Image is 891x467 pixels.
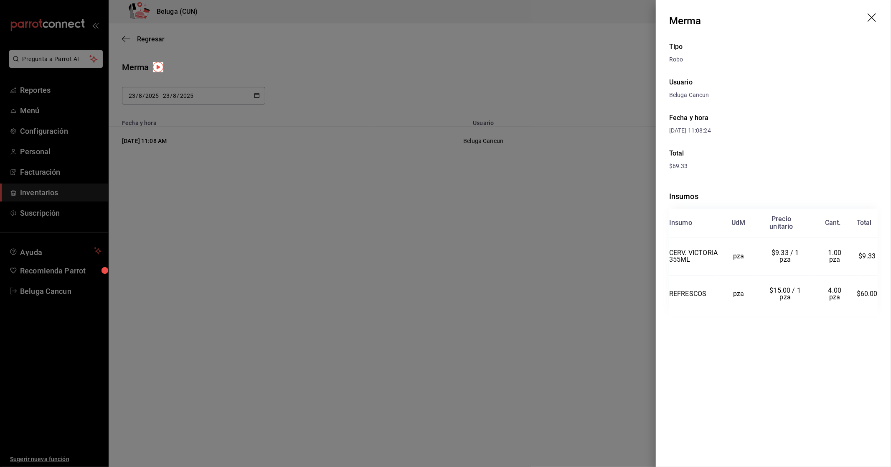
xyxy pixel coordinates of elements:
[669,148,878,158] div: Total
[669,42,878,52] div: Tipo
[828,286,843,301] span: 4.00 pza
[669,91,878,100] div: Beluga Cancun
[669,237,720,276] td: CERV. VICTORIA 355ML
[669,191,878,202] div: Insumos
[669,219,692,227] div: Insumo
[669,55,878,64] div: Robo
[669,77,878,87] div: Usuario
[153,62,163,72] img: Tooltip marker
[859,252,876,260] span: $9.33
[669,275,720,313] td: REFRESCOS
[772,249,801,263] span: $9.33 / 1 pza
[669,113,878,123] div: Fecha y hora
[731,219,746,227] div: UdM
[769,215,793,230] div: Precio unitario
[720,237,758,276] td: pza
[669,13,701,28] div: Merma
[828,249,843,263] span: 1.00 pza
[857,219,872,227] div: Total
[825,219,841,227] div: Cant.
[669,163,688,169] span: $69.33
[868,13,878,23] button: drag
[669,126,878,135] div: [DATE] 11:08:24
[720,275,758,313] td: pza
[770,286,803,301] span: $15.00 / 1 pza
[857,290,878,298] span: $60.00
